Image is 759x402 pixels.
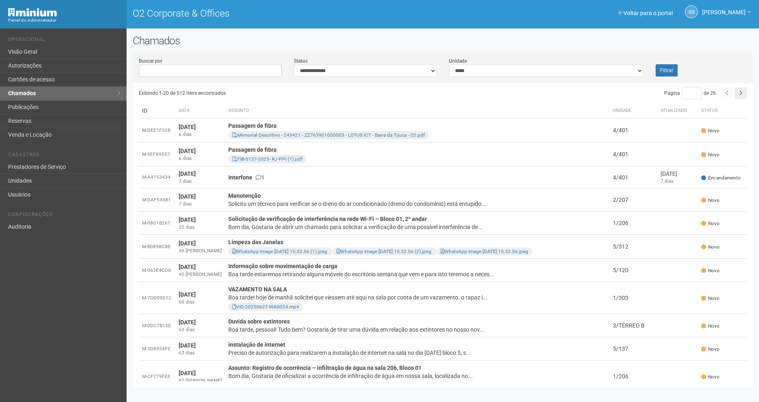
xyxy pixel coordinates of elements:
[228,223,607,231] div: Bom dia, Gostaria de abrir um chamado para solicitar a verificação de uma possível interferência ...
[8,37,120,45] li: Operacional
[232,304,299,310] a: VID-20250627-WA0054.mp4
[225,103,610,118] th: Assunto
[701,267,720,274] span: Novo
[139,282,175,314] td: M-7DD09D12
[294,57,308,65] label: Status
[139,212,175,235] td: M-08C1B261
[133,35,753,47] h2: Chamados
[664,90,716,96] span: Página de 26
[228,349,607,357] div: Preciso de autorização para realizarem a instalação de internet na sala no dia [DATE] bloco 5, s...
[179,377,222,384] div: 82 [PERSON_NAME]
[179,319,196,326] strong: [DATE]
[179,326,222,333] div: 63 dias
[179,131,222,138] div: 6 dias
[179,264,196,270] strong: [DATE]
[701,151,720,158] span: Novo
[701,197,720,204] span: Novo
[179,170,196,177] strong: [DATE]
[179,216,196,223] strong: [DATE]
[701,244,720,251] span: Novo
[179,350,222,356] div: 63 dias
[657,103,698,118] th: Atualizado
[656,64,678,76] button: Filtrar
[179,342,196,349] strong: [DATE]
[139,235,175,259] td: M-B0898C80
[701,175,741,181] span: Em andamento
[139,57,162,65] label: Buscar por
[228,270,607,278] div: Boa tarde estaremos retirando alguns móveis do escritório semana que vem e para isto teremos a ne...
[179,148,196,154] strong: [DATE]
[661,170,695,178] div: [DATE]
[179,370,196,376] strong: [DATE]
[610,103,657,118] th: Unidade
[139,142,175,166] td: M-9EF89557
[139,259,175,282] td: M-063E4CD0
[610,314,657,337] td: 3/TÉRREO B
[179,178,222,185] div: 7 dias
[139,118,175,142] td: M-DEE1F528
[610,142,657,166] td: 4/401
[610,188,657,212] td: 2/207
[8,8,57,17] img: Minium
[228,286,287,293] strong: VAZAMENTO NA SALA
[701,295,720,302] span: Novo
[701,346,720,353] span: Novo
[441,249,528,254] a: WhatsApp Image [DATE] 15.32.56.jpeg
[228,318,290,325] strong: Duvida sobre extintores
[610,212,657,235] td: 1/206
[610,235,657,259] td: 5/312
[179,240,196,247] strong: [DATE]
[701,220,720,227] span: Novo
[175,103,225,118] th: Data
[610,337,657,360] td: 5/137
[661,178,674,184] span: 7 dias
[179,247,222,254] div: 40 [PERSON_NAME]
[179,224,222,231] div: 22 dias
[179,299,222,306] div: 60 dias
[228,365,422,371] strong: Assunto: Registro de ocorrência – infiltração de água na sala 206, Bloco 01
[610,282,657,314] td: 1/303
[139,337,175,360] td: M-3D8954FE
[610,259,657,282] td: 5/120
[610,118,657,142] td: 4/401
[702,1,746,15] span: Gabriela Souza
[256,174,265,181] span: 1
[179,124,196,130] strong: [DATE]
[228,239,283,245] strong: Limpeza das Janelas
[179,291,196,298] strong: [DATE]
[139,188,175,212] td: M-DAF54581
[701,127,720,134] span: Novo
[8,17,120,24] div: Painel do Administrador
[232,156,302,162] a: FIB-0137-2025- RJ PPI (1).pdf
[8,152,120,160] li: Cadastros
[139,103,175,118] td: ID
[685,5,698,18] a: GS
[139,87,443,99] div: Exibindo 1-20 de 512 itens encontrados
[228,326,607,334] div: Boa tarde, pessoal! Tudo bem? Gostaria de tirar uma dúvida em relação aos extintores no nosso nov...
[228,216,427,222] strong: Solicitação de verificação de interferência na rede Wi-Fi – Bloco 01, 2º andar
[228,174,252,181] strong: Interfone
[179,271,222,278] div: 40 [PERSON_NAME]
[698,103,747,118] th: Status
[139,360,175,393] td: M-CF279FEE
[228,341,285,348] strong: instalação de internet
[702,10,751,17] a: [PERSON_NAME]
[232,249,327,254] a: WhatsApp Image [DATE] 15.32.56 (1).jpeg
[179,193,196,200] strong: [DATE]
[228,200,607,208] div: Solicito um técnico para verificar se o dreno do ar condicionado (dreno do condomínio) está entup...
[449,57,467,65] label: Unidade
[610,166,657,188] td: 4/401
[228,192,261,199] strong: Manutenção
[228,122,277,129] strong: Passagem de fibra
[337,249,431,254] a: WhatsApp Image [DATE] 15.32.56 (2).jpeg
[179,155,222,162] div: 6 dias
[701,374,720,380] span: Novo
[232,132,425,138] a: Memorial Descritivo - 243421 - ZZ763901000003 - LOTUS ICT - Barra da Tijuca - O2.pdf
[228,293,607,301] div: Boa tarde! hoje de manhã solicitei que viessem até aqui na sala por conta de um vazamento. o rapa...
[133,8,437,19] h1: O2 Corporate & Offices
[179,201,222,208] div: 7 dias
[228,146,277,153] strong: Passagem de fibra
[610,360,657,393] td: 1/206
[619,10,673,16] a: Voltar para o portal
[228,372,607,380] div: Bom dia, Gostaria de oficializar a ocorrência de infiltração de água em nossa sala, localizada no...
